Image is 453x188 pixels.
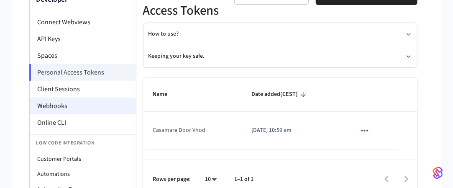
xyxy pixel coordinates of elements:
[143,78,417,150] table: sticky table
[251,126,336,135] p: [DATE] 10:59 am
[30,167,136,182] li: Automations
[433,166,443,180] img: SeamLogoGradient.69752ec5.svg
[143,112,242,150] td: Casamare Door Vhod
[148,23,412,45] button: How to use?
[30,81,136,98] li: Client Sessions
[153,175,191,184] p: Rows per page:
[235,175,254,184] p: 1–1 of 1
[30,47,136,64] li: Spaces
[30,114,136,131] li: Online CLI
[30,31,136,47] li: API Keys
[30,98,136,114] li: Webhooks
[30,152,136,167] li: Customer Portals
[251,88,309,101] span: Date added(CEST)
[153,88,179,101] span: Name
[148,45,412,67] button: Keeping your key safe.
[30,14,136,31] li: Connect Webviews
[201,173,221,185] div: 10
[30,134,136,152] li: Low Code Integration
[29,64,136,81] li: Personal Access Tokens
